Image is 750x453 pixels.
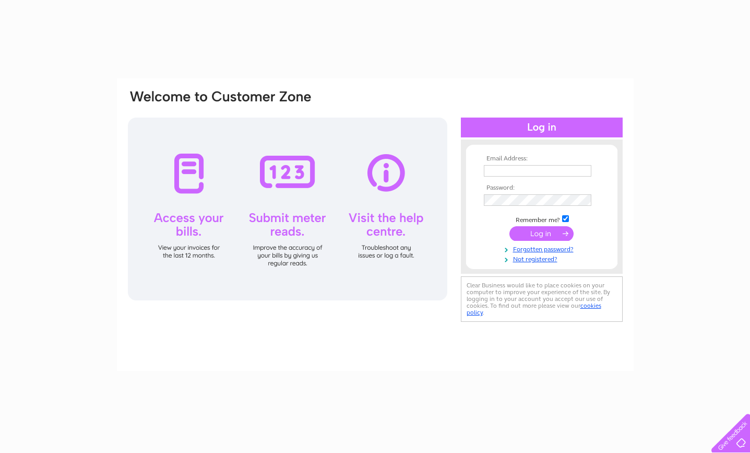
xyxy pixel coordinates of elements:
[461,276,623,322] div: Clear Business would like to place cookies on your computer to improve your experience of the sit...
[481,155,602,162] th: Email Address:
[484,243,602,253] a: Forgotten password?
[509,226,574,241] input: Submit
[481,214,602,224] td: Remember me?
[481,184,602,192] th: Password:
[467,302,601,316] a: cookies policy
[484,253,602,263] a: Not registered?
